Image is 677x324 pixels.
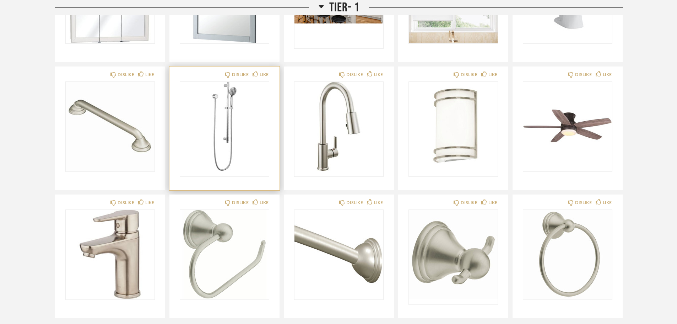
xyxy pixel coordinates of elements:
img: undefined [66,82,155,171]
div: 0 [409,82,498,171]
div: DISLIKE [461,71,477,78]
div: 0 [409,210,498,299]
div: DISLIKE [118,71,134,78]
img: undefined [180,210,269,299]
div: DISLIKE [575,199,592,206]
div: 0 [294,82,383,171]
div: LIKE [374,71,383,78]
div: DISLIKE [346,199,363,206]
div: LIKE [145,71,155,78]
div: DISLIKE [232,199,249,206]
img: undefined [523,82,612,171]
div: LIKE [374,199,383,206]
div: LIKE [260,199,269,206]
img: undefined [294,210,383,299]
div: DISLIKE [346,71,363,78]
div: LIKE [603,71,612,78]
div: 0 [180,82,269,171]
div: LIKE [488,199,498,206]
div: LIKE [603,199,612,206]
div: DISLIKE [461,199,477,206]
img: undefined [294,82,383,171]
div: DISLIKE [575,71,592,78]
img: undefined [66,210,155,299]
div: DISLIKE [118,199,134,206]
div: DISLIKE [232,71,249,78]
div: LIKE [488,71,498,78]
img: undefined [409,82,498,171]
img: undefined [523,210,612,299]
div: LIKE [260,71,269,78]
div: LIKE [145,199,155,206]
img: undefined [409,210,498,299]
img: undefined [180,82,269,171]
